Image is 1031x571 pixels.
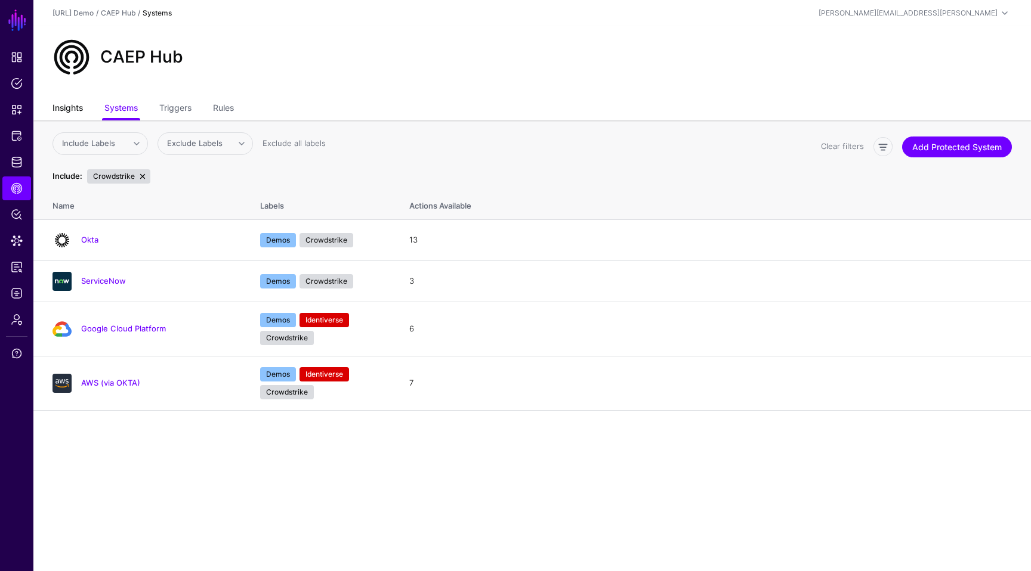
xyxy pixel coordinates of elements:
[260,367,296,381] span: Demos
[213,98,234,120] a: Rules
[101,8,135,17] a: CAEP Hub
[300,233,353,247] span: Crowdstrike
[11,314,23,325] span: Admin
[159,98,192,120] a: Triggers
[11,235,23,247] span: Data Lens
[300,367,349,381] span: Identiverse
[2,45,31,69] a: Dashboard
[2,124,31,148] a: Protected Systems
[300,313,349,327] span: Identiverse
[81,276,126,285] a: ServiceNow
[143,8,172,17] strong: Systems
[2,308,31,331] a: Admin
[260,233,296,247] span: Demos
[81,235,98,244] a: Okta
[53,319,72,339] img: svg+xml;base64,PHN2ZyB3aWR0aD0iMTg0IiBoZWlnaHQ9IjE0OCIgdmlld0JveD0iMCAwIDE4NCAxNDgiIGZpbGw9Im5vbm...
[87,169,150,184] span: Crowdstrike
[81,324,166,333] a: Google Cloud Platform
[2,72,31,95] a: Policies
[2,255,31,279] a: Reports
[11,261,23,273] span: Reports
[821,141,864,151] a: Clear filters
[62,138,115,148] span: Include Labels
[397,260,1031,302] td: 3
[2,281,31,305] a: Logs
[397,356,1031,410] td: 7
[397,219,1031,260] td: 13
[167,138,223,148] span: Exclude Labels
[2,150,31,174] a: Identity Data Fabric
[260,274,296,288] span: Demos
[11,77,23,89] span: Policies
[2,98,31,122] a: Snippets
[2,229,31,253] a: Data Lens
[260,385,314,399] span: Crowdstrike
[2,203,31,226] a: Policy Lens
[397,188,1031,219] th: Actions Available
[11,130,23,142] span: Protected Systems
[11,347,23,359] span: Support
[397,302,1031,356] td: 6
[50,170,85,182] div: Include:
[100,47,183,67] h2: CAEP Hub
[11,51,23,63] span: Dashboard
[135,8,143,18] div: /
[11,182,23,194] span: CAEP Hub
[248,188,397,219] th: Labels
[11,156,23,168] span: Identity Data Fabric
[53,374,72,393] img: svg+xml;base64,PHN2ZyB3aWR0aD0iNjQiIGhlaWdodD0iNjQiIHZpZXdCb3g9IjAgMCA2NCA2NCIgZmlsbD0ibm9uZSIgeG...
[7,7,27,33] a: SGNL
[260,313,296,327] span: Demos
[260,331,314,345] span: Crowdstrike
[11,104,23,116] span: Snippets
[902,136,1012,157] a: Add Protected System
[2,176,31,200] a: CAEP Hub
[263,138,326,148] a: Exclude all labels
[104,98,138,120] a: Systems
[53,98,83,120] a: Insights
[300,274,353,288] span: Crowdstrike
[53,272,72,291] img: svg+xml;base64,PHN2ZyB3aWR0aD0iNjQiIGhlaWdodD0iNjQiIHZpZXdCb3g9IjAgMCA2NCA2NCIgZmlsbD0ibm9uZSIgeG...
[819,8,998,18] div: [PERSON_NAME][EMAIL_ADDRESS][PERSON_NAME]
[11,209,23,221] span: Policy Lens
[11,287,23,299] span: Logs
[33,188,248,219] th: Name
[53,8,94,17] a: [URL] Demo
[94,8,101,18] div: /
[53,231,72,250] img: svg+xml;base64,PHN2ZyB3aWR0aD0iNjQiIGhlaWdodD0iNjQiIHZpZXdCb3g9IjAgMCA2NCA2NCIgZmlsbD0ibm9uZSIgeG...
[81,378,140,387] a: AWS (via OKTA)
